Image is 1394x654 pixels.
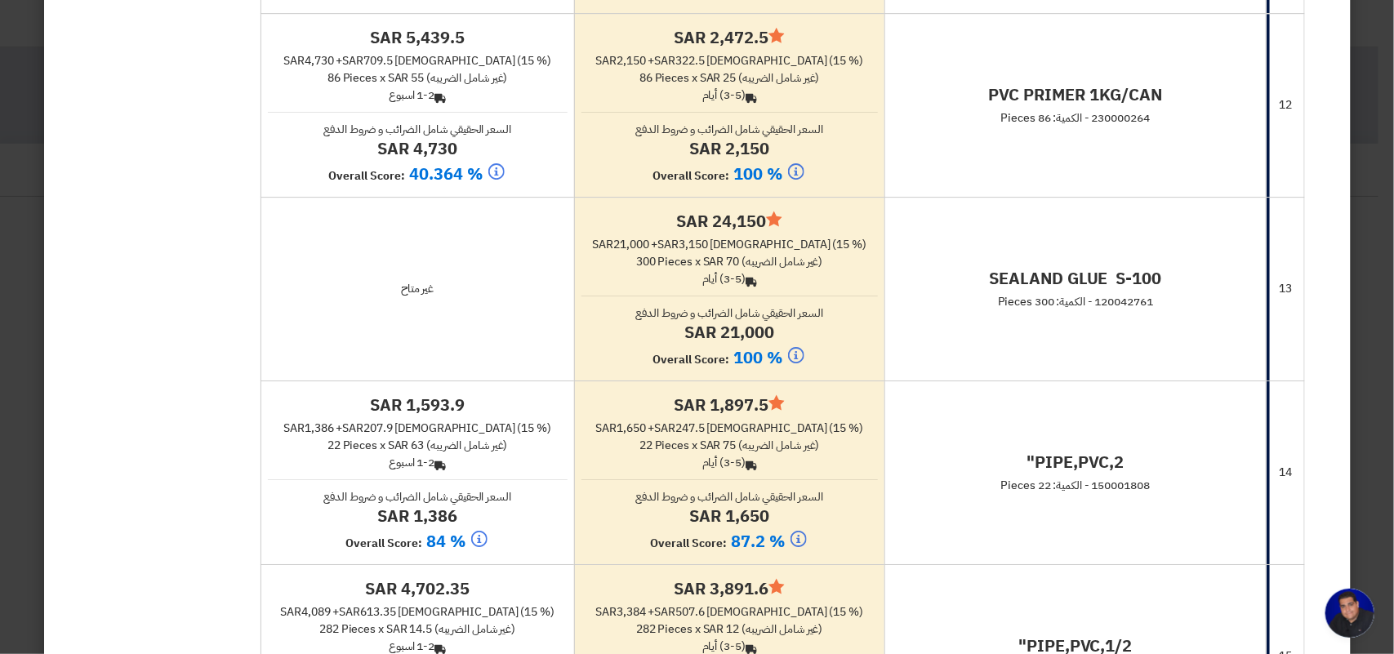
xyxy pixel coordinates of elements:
[340,603,361,621] span: sar
[268,603,568,621] div: 4,089 + 613.35 [DEMOGRAPHIC_DATA] (15 %)
[343,69,385,87] span: Pieces x
[1266,380,1304,564] td: 14
[658,253,701,270] span: Pieces x
[636,621,656,638] span: 282
[1001,109,1150,127] span: 230000264 - الكمية: 86 Pieces
[581,52,878,69] div: 2,150 + 322.5 [DEMOGRAPHIC_DATA] (15 %)
[1266,197,1304,380] td: 13
[581,420,878,437] div: 1,650 + 247.5 [DEMOGRAPHIC_DATA] (15 %)
[655,420,676,437] span: sar
[581,236,878,253] div: 21,000 + 3,150 [DEMOGRAPHIC_DATA] (15 %)
[892,84,1259,105] h4: PVC PRIMER 1KG/CAN
[581,270,878,287] div: (3-5) أيام
[341,621,384,638] span: Pieces x
[283,52,305,69] span: sar
[1325,589,1374,638] div: Open chat
[731,529,785,554] span: 87.2 %
[283,420,305,437] span: sar
[636,121,823,138] span: السعر الحقيقي شامل الضرائب و ضروط الدفع
[581,138,878,159] h4: sar 2,150
[703,621,739,638] span: sar 12
[268,394,568,416] h4: sar 1,593.9
[650,535,727,552] span: Overall Score:
[581,322,878,343] h4: sar 21,000
[593,236,614,253] span: sar
[426,69,507,87] span: (غير شامل الضريبه)
[409,162,483,186] span: 40.364 %
[596,52,617,69] span: sar
[581,87,878,104] div: (3-5) أيام
[655,603,676,621] span: sar
[328,167,405,185] span: Overall Score:
[268,505,568,527] h4: sar 1,386
[1001,477,1150,494] span: 150001808 - الكمية: 22 Pieces
[426,437,507,454] span: (غير شامل الضريبه)
[581,603,878,621] div: 3,384 + 507.6 [DEMOGRAPHIC_DATA] (15 %)
[388,69,424,87] span: sar 55
[268,420,568,437] div: 1,386 + 207.9 [DEMOGRAPHIC_DATA] (15 %)
[268,87,568,104] div: 1-2 اسبوع
[342,52,363,69] span: sar
[742,253,822,270] span: (غير شامل الضريبه)
[386,621,432,638] span: sar 14.5
[268,454,568,471] div: 1-2 اسبوع
[639,69,652,87] span: 86
[327,437,341,454] span: 22
[655,437,697,454] span: Pieces x
[892,452,1259,473] h4: PIPE,PVC,2"
[658,621,701,638] span: Pieces x
[655,69,697,87] span: Pieces x
[324,121,511,138] span: السعر الحقيقي شامل الضرائب و ضروط الدفع
[652,167,729,185] span: Overall Score:
[342,420,363,437] span: sar
[268,27,568,48] h4: sar 5,439.5
[319,621,339,638] span: 282
[655,52,676,69] span: sar
[345,535,422,552] span: Overall Score:
[268,52,568,69] div: 4,730 + 709.5 [DEMOGRAPHIC_DATA] (15 %)
[738,437,819,454] span: (غير شامل الضريبه)
[581,211,878,232] h4: sar 24,150
[733,162,782,186] span: 100 %
[1266,13,1304,197] td: 12
[636,488,823,505] span: السعر الحقيقي شامل الضرائب و ضروط الدفع
[324,488,511,505] span: السعر الحقيقي شامل الضرائب و ضروط الدفع
[703,253,739,270] span: sar 70
[998,293,1153,310] span: 120042761 - الكمية: 300 Pieces
[327,69,341,87] span: 86
[343,437,385,454] span: Pieces x
[636,253,656,270] span: 300
[700,69,736,87] span: sar 25
[581,394,878,416] h4: sar 1,897.5
[636,305,823,322] span: السعر الحقيقي شامل الضرائب و ضروط الدفع
[652,351,729,368] span: Overall Score:
[657,236,679,253] span: sar
[742,621,822,638] span: (غير شامل الضريبه)
[581,454,878,471] div: (3-5) أيام
[738,69,819,87] span: (غير شامل الضريبه)
[388,437,424,454] span: sar 63
[280,603,301,621] span: sar
[733,345,782,370] span: 100 %
[434,621,515,638] span: (غير شامل الضريبه)
[581,505,878,527] h4: sar 1,650
[892,268,1259,289] h4: SEALAND GLUE S-100
[581,578,878,599] h4: sar 3,891.6
[426,529,465,554] span: 84 %
[268,578,568,599] h4: sar 4,702.35
[639,437,652,454] span: 22
[268,280,568,297] div: غير متاح
[268,138,568,159] h4: sar 4,730
[700,437,736,454] span: sar 75
[581,27,878,48] h4: sar 2,472.5
[596,603,617,621] span: sar
[596,420,617,437] span: sar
